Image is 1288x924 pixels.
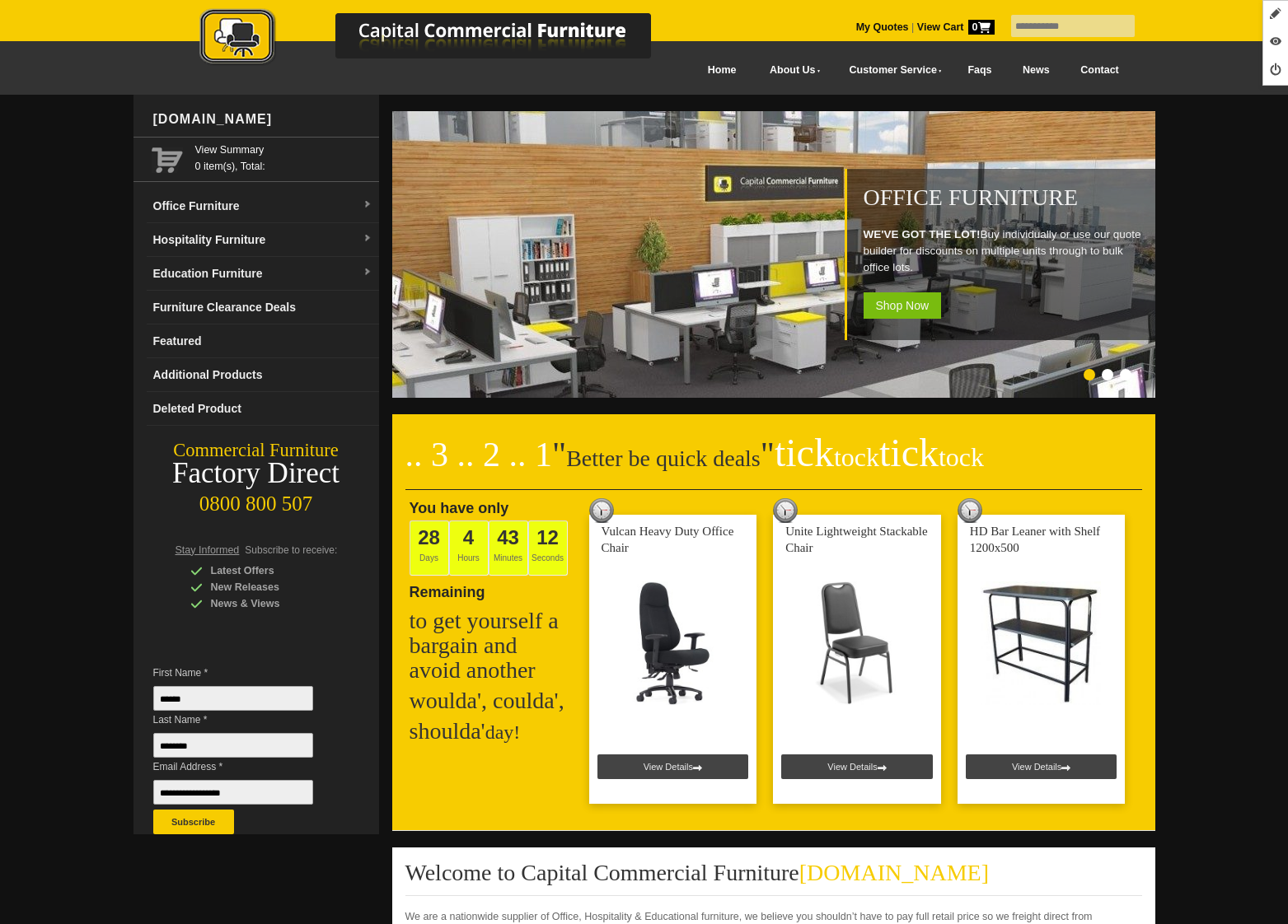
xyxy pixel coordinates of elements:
[245,544,337,556] span: Subscribe to receive:
[410,520,449,576] span: Days
[147,392,379,426] a: Deleted Product
[405,861,1142,896] h2: Welcome to Capital Commercial Furniture
[864,226,1147,276] p: Buy individually or use our quote builder for discounts on multiple units through to bulk office ...
[405,436,553,474] span: .. 3 .. 2 .. 1
[154,8,731,73] a: Capital Commercial Furniture Logo
[153,665,338,681] span: First Name *
[147,189,379,223] a: Office Furnituredropdown
[864,292,942,319] span: Shop Now
[775,431,984,474] span: tick tick
[410,577,485,600] span: Remaining
[463,526,474,548] span: 4
[405,441,1142,490] h2: Better be quick deals
[485,721,521,743] span: day!
[1007,52,1065,89] a: News
[147,324,379,358] a: Featured
[752,52,831,89] a: About Us
[831,52,952,89] a: Customer Service
[392,389,1159,400] a: Office Furniture WE'VE GOT THE LOT!Buy individually or use our quote builder for discounts on mul...
[968,20,995,35] span: 0
[864,185,1147,210] h1: Office Furniture
[153,712,338,728] span: Last Name *
[195,142,372,158] a: View Summary
[864,228,981,240] strong: WE'VE GOT THE LOT!
[953,52,1008,89] a: Faqs
[363,268,372,278] img: dropdown
[1102,369,1113,380] li: Page dot 2
[392,111,1159,398] img: Office Furniture
[773,498,798,523] img: tick tock deal clock
[147,95,379,144] div: [DOMAIN_NAME]
[834,442,879,472] span: tock
[153,780,313,805] input: Email Address *
[363,200,372,210] img: dropdown
[190,579,347,595] div: New Releases
[410,500,509,516] span: You have only
[528,520,568,576] span: Seconds
[958,498,982,523] img: tick tock deal clock
[449,520,489,576] span: Hours
[552,436,566,474] span: "
[410,609,574,683] h2: to get yourself a bargain and avoid another
[917,21,995,33] strong: View Cart
[176,544,240,556] span: Stay Informed
[153,810,234,834] button: Subscribe
[154,8,731,68] img: Capital Commercial Furniture Logo
[147,223,379,257] a: Hospitality Furnituredropdown
[363,234,372,244] img: dropdown
[856,21,909,33] a: My Quotes
[190,562,347,579] div: Latest Offers
[195,142,372,172] span: 0 item(s), Total:
[1065,52,1134,89] a: Contact
[939,442,984,472] span: tock
[147,358,379,392] a: Additional Products
[153,758,338,775] span: Email Address *
[153,733,313,758] input: Last Name *
[147,291,379,324] a: Furniture Clearance Deals
[133,439,379,462] div: Commercial Furniture
[153,686,313,711] input: First Name *
[589,498,614,523] img: tick tock deal clock
[133,462,379,485] div: Factory Direct
[1084,369,1095,380] li: Page dot 1
[761,436,984,474] span: "
[489,520,528,576] span: Minutes
[418,526,440,548] span: 28
[147,257,379,291] a: Education Furnituredropdown
[1120,369,1131,380] li: Page dot 3
[536,526,559,548] span: 12
[133,484,379,516] div: 0800 800 507
[497,526,519,548] span: 43
[410,688,574,713] h2: woulda', coulda',
[914,21,994,33] a: View Cart0
[410,719,574,744] h2: shoulda'
[799,860,989,885] span: [DOMAIN_NAME]
[190,595,347,612] div: News & Views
